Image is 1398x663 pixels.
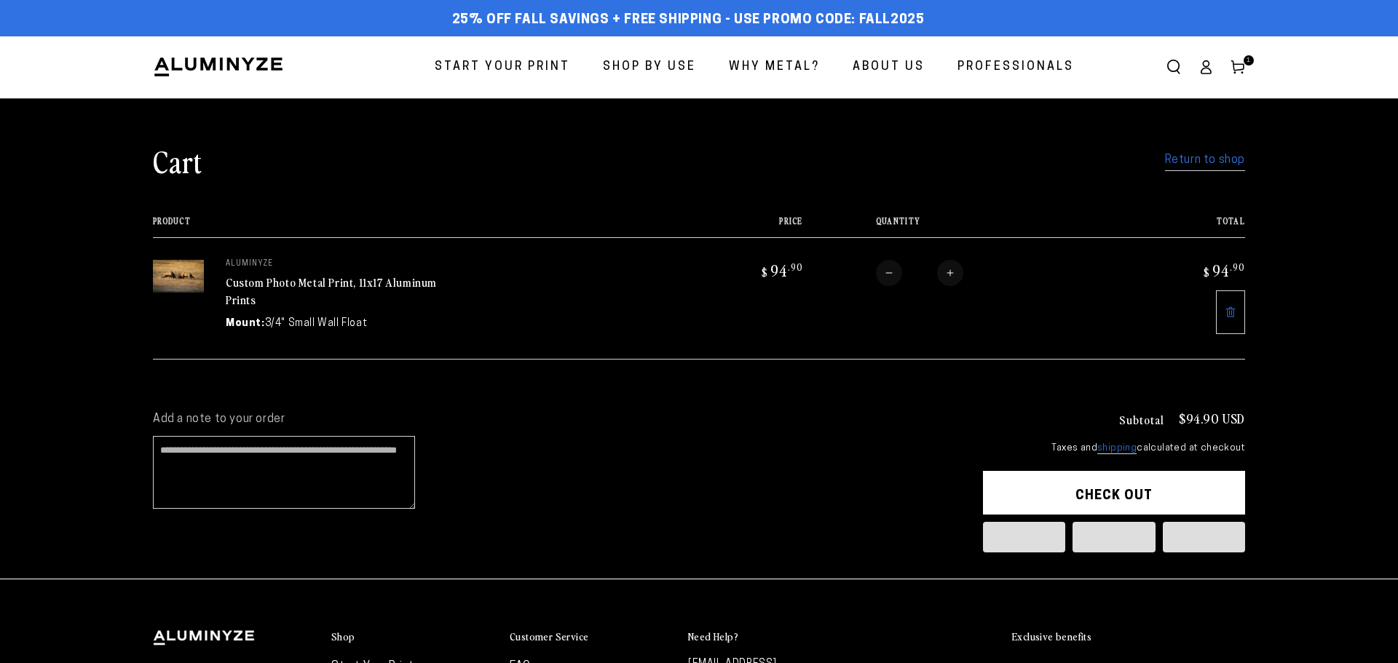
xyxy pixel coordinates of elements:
[603,57,696,78] span: Shop By Use
[1230,261,1245,273] sup: .90
[510,630,588,643] h2: Customer Service
[983,471,1245,515] button: Check out
[853,57,925,78] span: About Us
[153,142,202,180] h1: Cart
[331,630,495,644] summary: Shop
[226,260,444,269] p: aluminyze
[788,261,803,273] sup: .90
[226,316,265,331] dt: Mount:
[674,216,802,237] th: Price
[688,630,852,644] summary: Need Help?
[452,12,925,28] span: 25% off FALL Savings + Free Shipping - Use Promo Code: FALL2025
[947,48,1085,87] a: Professionals
[1158,51,1190,83] summary: Search our site
[1204,265,1210,279] span: $
[424,48,581,87] a: Start Your Print
[153,412,954,427] label: Add a note to your order
[592,48,707,87] a: Shop By Use
[1097,443,1137,454] a: shipping
[226,274,437,309] a: Custom Photo Metal Print, 11x17 Aluminum Prints
[902,260,937,286] input: Quantity for Custom Photo Metal Print, 11x17 Aluminum Prints
[688,630,738,643] h2: Need Help?
[265,316,368,331] dd: 3/4" Small Wall Float
[153,216,674,237] th: Product
[1247,55,1251,65] span: 1
[1012,630,1091,643] h2: Exclusive benefits
[435,57,570,78] span: Start Your Print
[983,441,1245,456] small: Taxes and calculated at checkout
[729,57,820,78] span: Why Metal?
[762,265,768,279] span: $
[1119,413,1164,425] h3: Subtotal
[1179,412,1245,425] p: $94.90 USD
[153,260,204,293] img: 11"x17" Rectangle White Glossy Aluminyzed Photo
[957,57,1074,78] span: Professionals
[1165,150,1245,171] a: Return to shop
[1216,290,1245,334] a: Remove 11"x17" Rectangle White Glossy Aluminyzed Photo
[1117,216,1245,237] th: Total
[153,56,284,78] img: Aluminyze
[1012,630,1245,644] summary: Exclusive benefits
[803,216,1117,237] th: Quantity
[718,48,831,87] a: Why Metal?
[759,260,803,280] bdi: 94
[331,630,355,643] h2: Shop
[510,630,674,644] summary: Customer Service
[842,48,936,87] a: About Us
[1201,260,1245,280] bdi: 94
